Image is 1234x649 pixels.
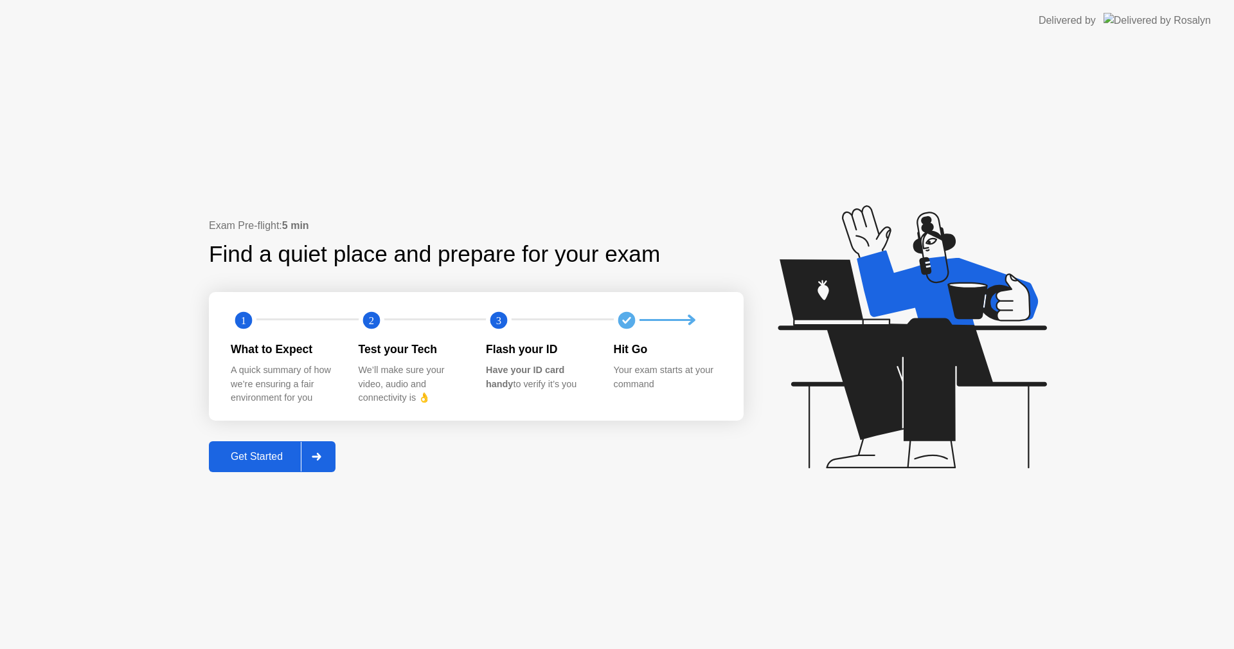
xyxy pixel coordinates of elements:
div: Exam Pre-flight: [209,218,744,233]
div: Flash your ID [486,341,593,358]
img: Delivered by Rosalyn [1104,13,1211,28]
b: 5 min [282,220,309,231]
div: Hit Go [614,341,721,358]
div: to verify it’s you [486,363,593,391]
div: Get Started [213,451,301,462]
b: Have your ID card handy [486,365,564,389]
div: A quick summary of how we’re ensuring a fair environment for you [231,363,338,405]
div: Test your Tech [359,341,466,358]
div: What to Expect [231,341,338,358]
text: 1 [241,314,246,326]
div: We’ll make sure your video, audio and connectivity is 👌 [359,363,466,405]
div: Delivered by [1039,13,1096,28]
div: Find a quiet place and prepare for your exam [209,237,662,271]
text: 3 [496,314,501,326]
button: Get Started [209,441,335,472]
div: Your exam starts at your command [614,363,721,391]
text: 2 [368,314,373,326]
